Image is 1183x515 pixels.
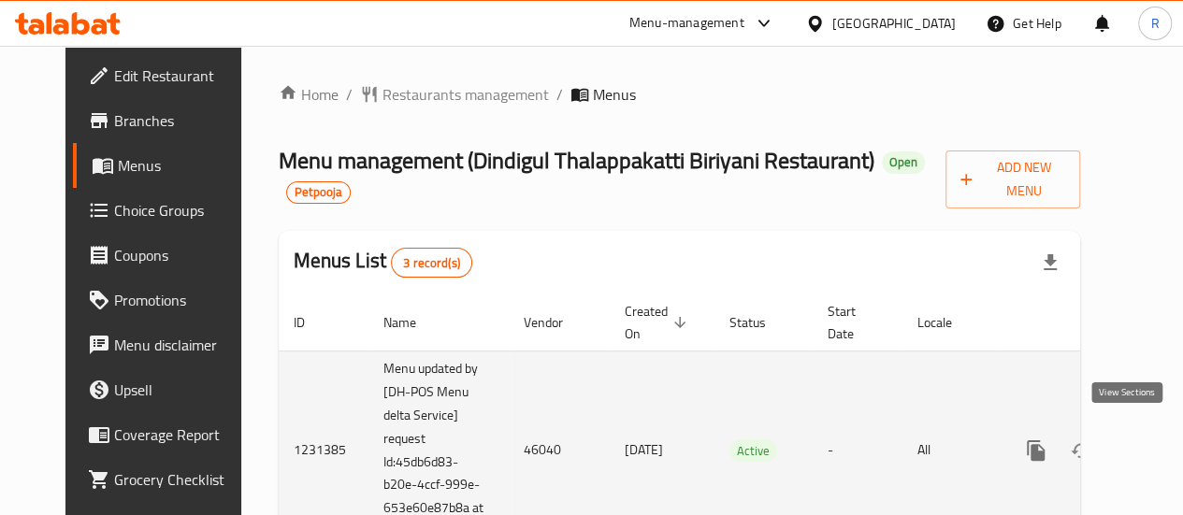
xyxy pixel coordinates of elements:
[114,199,248,222] span: Choice Groups
[114,334,248,356] span: Menu disclaimer
[625,300,692,345] span: Created On
[114,64,248,87] span: Edit Restaurant
[382,83,549,106] span: Restaurants management
[556,83,563,106] li: /
[832,13,956,34] div: [GEOGRAPHIC_DATA]
[279,83,339,106] a: Home
[73,367,263,412] a: Upsell
[629,12,744,35] div: Menu-management
[118,154,248,177] span: Menus
[114,423,248,446] span: Coverage Report
[392,254,471,272] span: 3 record(s)
[114,289,248,311] span: Promotions
[882,151,925,174] div: Open
[73,188,263,233] a: Choice Groups
[729,311,790,334] span: Status
[73,233,263,278] a: Coupons
[73,278,263,322] a: Promotions
[279,83,1080,106] nav: breadcrumb
[1059,428,1104,473] button: Change Status
[73,457,263,502] a: Grocery Checklist
[114,468,248,491] span: Grocery Checklist
[73,53,263,98] a: Edit Restaurant
[828,300,880,345] span: Start Date
[917,311,976,334] span: Locale
[524,311,587,334] span: Vendor
[287,184,350,200] span: Petpooja
[383,311,440,334] span: Name
[391,248,472,278] div: Total records count
[360,83,549,106] a: Restaurants management
[1014,428,1059,473] button: more
[114,109,248,132] span: Branches
[729,439,777,462] div: Active
[279,139,874,181] span: Menu management ( Dindigul Thalappakatti Biriyani Restaurant )
[346,83,353,106] li: /
[593,83,636,106] span: Menus
[1028,240,1073,285] div: Export file
[73,143,263,188] a: Menus
[882,154,925,170] span: Open
[114,379,248,401] span: Upsell
[729,440,777,462] span: Active
[114,244,248,266] span: Coupons
[625,437,663,462] span: [DATE]
[945,150,1080,208] button: Add New Menu
[73,412,263,457] a: Coverage Report
[294,247,472,278] h2: Menus List
[960,156,1065,203] span: Add New Menu
[73,98,263,143] a: Branches
[73,322,263,367] a: Menu disclaimer
[294,311,329,334] span: ID
[1150,13,1159,34] span: R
